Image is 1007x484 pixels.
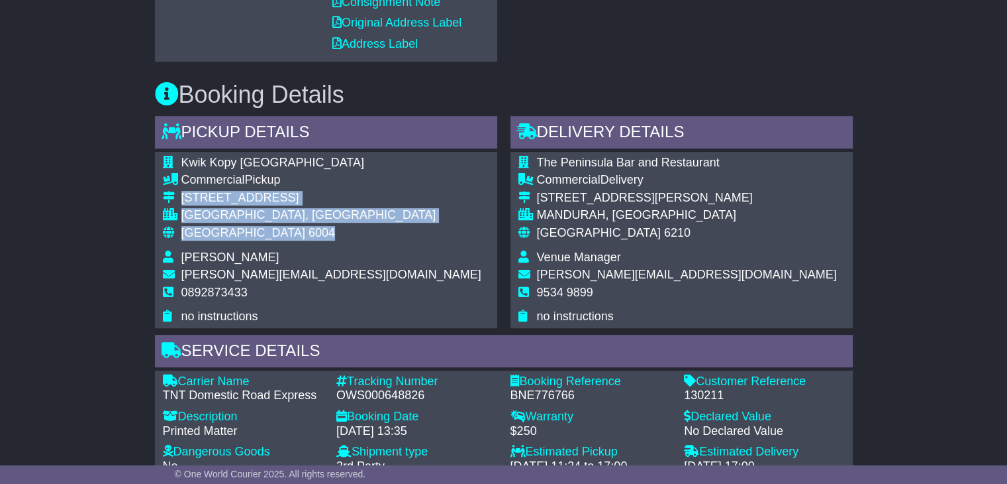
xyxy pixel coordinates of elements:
div: Declared Value [684,410,845,424]
div: Pickup Details [155,116,497,152]
div: Shipment type [336,445,497,459]
div: Printed Matter [163,424,324,439]
span: [PERSON_NAME][EMAIL_ADDRESS][DOMAIN_NAME] [181,268,481,281]
a: Original Address Label [332,16,461,29]
span: No [163,459,178,473]
div: Service Details [155,335,853,371]
div: Delivery Details [510,116,853,152]
div: Booking Reference [510,375,671,389]
div: [DATE] 17:00 [684,459,845,474]
div: Booking Date [336,410,497,424]
span: Kwik Kopy [GEOGRAPHIC_DATA] [181,156,364,169]
span: 9534 9899 [537,286,593,299]
div: [STREET_ADDRESS] [181,191,481,206]
div: No Declared Value [684,424,845,439]
div: [DATE] 11:34 to 17:00 [510,459,671,474]
a: Address Label [332,37,418,50]
h3: Booking Details [155,82,853,108]
div: Carrier Name [163,375,324,389]
div: MANDURAH, [GEOGRAPHIC_DATA] [537,208,837,223]
div: [DATE] 13:35 [336,424,497,439]
span: The Peninsula Bar and Restaurant [537,156,720,169]
span: 0892873433 [181,286,248,299]
span: Venue Manager [537,251,621,264]
div: [GEOGRAPHIC_DATA], [GEOGRAPHIC_DATA] [181,208,481,223]
span: 6210 [664,226,691,239]
span: [PERSON_NAME] [181,251,279,264]
div: TNT Domestic Road Express [163,389,324,403]
div: Warranty [510,410,671,424]
div: Estimated Pickup [510,445,671,459]
div: Customer Reference [684,375,845,389]
span: 6004 [309,226,335,239]
span: 3rd Party [336,459,385,473]
div: 130211 [684,389,845,403]
span: no instructions [181,310,258,323]
div: Pickup [181,173,481,188]
span: Commercial [537,173,600,186]
div: Tracking Number [336,375,497,389]
div: $250 [510,424,671,439]
div: [STREET_ADDRESS][PERSON_NAME] [537,191,837,206]
div: Dangerous Goods [163,445,324,459]
div: BNE776766 [510,389,671,403]
div: Description [163,410,324,424]
span: Commercial [181,173,245,186]
span: no instructions [537,310,614,323]
span: © One World Courier 2025. All rights reserved. [175,469,366,479]
span: [GEOGRAPHIC_DATA] [181,226,305,239]
div: OWS000648826 [336,389,497,403]
span: [PERSON_NAME][EMAIL_ADDRESS][DOMAIN_NAME] [537,268,837,281]
div: Estimated Delivery [684,445,845,459]
span: [GEOGRAPHIC_DATA] [537,226,661,239]
div: Delivery [537,173,837,188]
